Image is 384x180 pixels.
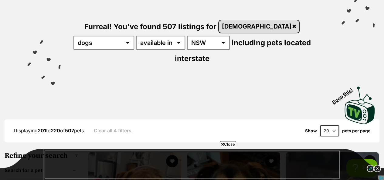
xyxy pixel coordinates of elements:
a: [DEMOGRAPHIC_DATA] [219,20,299,33]
img: consumer-privacy-logo.png [1,1,5,5]
a: Boop this! [345,81,375,125]
span: Boop this! [331,83,359,105]
strong: 507 [65,127,74,134]
img: consumer-privacy-logo.png [43,1,48,5]
span: Furreal! You've found 507 listings for [84,22,216,31]
span: Displaying to of pets [14,127,84,134]
img: PetRescue TV logo [345,87,375,124]
span: Close [220,141,236,147]
span: including pets located interstate [175,38,311,63]
img: iconc.png [42,0,48,5]
a: Privacy Notification [42,1,49,5]
img: info_dark.svg [367,165,374,172]
label: pets per page [342,128,370,133]
strong: 201 [38,127,46,134]
strong: 220 [51,127,60,134]
span: Show [305,128,317,133]
a: Clear all 4 filters [94,128,131,133]
img: close_dark.svg [374,165,381,172]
